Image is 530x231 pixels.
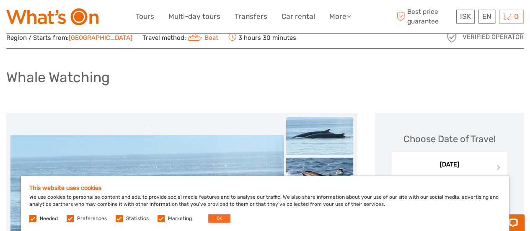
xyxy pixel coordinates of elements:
span: Best price guarantee [394,7,454,26]
span: Region / Starts from: [6,34,132,42]
button: Open LiveChat chat widget [96,13,106,23]
button: Next Month [493,163,506,176]
label: Marketing [168,215,192,222]
h5: This website uses cookies [29,184,501,192]
span: 0 [513,12,520,21]
span: Travel method: [142,31,218,43]
a: Multi-day tours [168,10,220,23]
label: Preferences [77,215,107,222]
img: bd962d1e18b24955b2b183fae4996b3b_slider_thumbnail.jpg [286,158,353,195]
div: Su [398,174,412,185]
a: [GEOGRAPHIC_DATA] [69,34,132,42]
div: [DATE] [392,161,507,169]
div: Sa [486,174,501,185]
p: Chat now [12,15,95,21]
a: More [329,10,351,23]
div: Fr [471,174,486,185]
div: Tu [427,174,442,185]
span: Verified Operator [463,33,524,42]
a: Boat [186,34,218,42]
img: What's On [6,8,98,25]
div: EN [478,10,495,23]
img: verified_operator_grey_128.png [445,31,458,44]
h1: Whale Watching [6,69,110,86]
img: a20c5c8bef0240a09a8af4e48969ca4d_slider_thumbnail.jpg [286,117,353,155]
div: Th [457,174,471,185]
span: ISK [460,12,471,21]
a: Transfers [235,10,267,23]
div: Choose Date of Travel [403,132,496,145]
label: Statistics [126,215,149,222]
button: OK [208,214,230,223]
div: We use cookies to personalise content and ads, to provide social media features and to analyse ou... [21,176,509,231]
div: We [442,174,457,185]
a: Car rental [282,10,315,23]
a: Tours [136,10,154,23]
span: 3 hours 30 minutes [228,31,296,43]
label: Needed [40,215,58,222]
div: Mo [413,174,427,185]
